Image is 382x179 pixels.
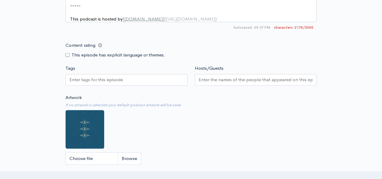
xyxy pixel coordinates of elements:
span: Autosaved: 09:37 PM [233,25,270,30]
label: This episode has explicit language or themes. [72,52,165,59]
label: Content rating [66,39,95,52]
span: This podcast is hosted by [70,16,217,22]
label: Artwork [66,94,82,101]
span: ----- [70,2,81,8]
span: [ [123,16,124,22]
label: Hosts/Guests [195,65,223,72]
small: If no artwork is selected your default podcast artwork will be used [66,102,316,108]
span: [URL][DOMAIN_NAME] [166,16,215,22]
span: ( [164,16,166,22]
span: ] [163,16,164,22]
input: Enter the names of the people that appeared on this episode [199,76,313,83]
input: Enter tags for this episode [69,76,124,83]
span: ) [215,16,217,22]
span: [DOMAIN_NAME] [124,16,163,22]
label: Tags [66,65,75,72]
span: 2170/2000 [274,25,313,30]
